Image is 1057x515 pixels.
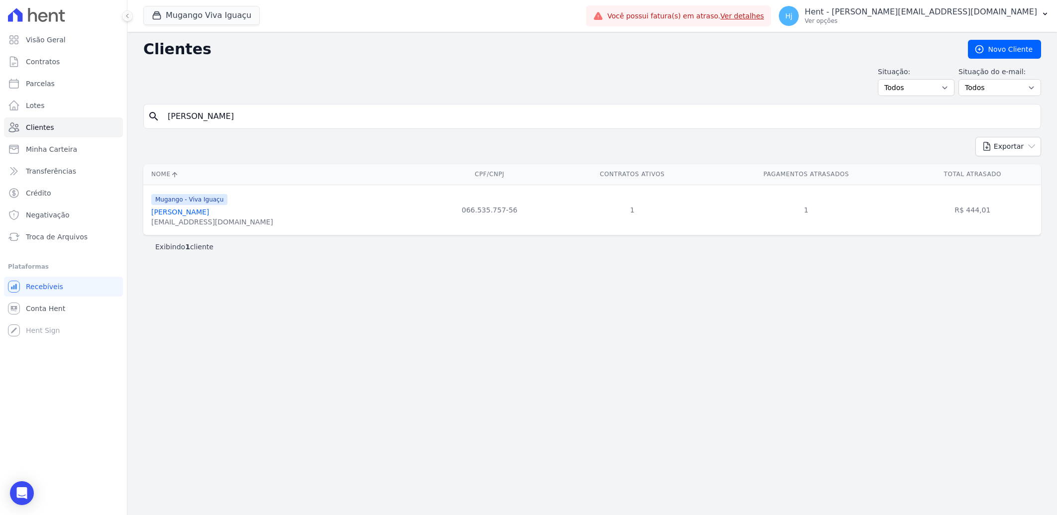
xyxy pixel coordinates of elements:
span: Visão Geral [26,35,66,45]
td: 1 [556,185,708,235]
div: Open Intercom Messenger [10,481,34,505]
span: Parcelas [26,79,55,89]
div: Plataformas [8,261,119,273]
i: search [148,110,160,122]
a: Conta Hent [4,299,123,318]
a: Negativação [4,205,123,225]
p: Hent - [PERSON_NAME][EMAIL_ADDRESS][DOMAIN_NAME] [805,7,1037,17]
span: Transferências [26,166,76,176]
a: Transferências [4,161,123,181]
span: Negativação [26,210,70,220]
a: Clientes [4,117,123,137]
p: Ver opções [805,17,1037,25]
span: Clientes [26,122,54,132]
span: Hj [785,12,792,19]
a: Novo Cliente [968,40,1041,59]
a: Minha Carteira [4,139,123,159]
span: Minha Carteira [26,144,77,154]
input: Buscar por nome, CPF ou e-mail [162,106,1037,126]
a: Contratos [4,52,123,72]
a: Troca de Arquivos [4,227,123,247]
span: Contratos [26,57,60,67]
label: Situação: [878,67,954,77]
a: [PERSON_NAME] [151,208,209,216]
td: 1 [708,185,904,235]
span: Você possui fatura(s) em atraso. [607,11,764,21]
th: CPF/CNPJ [423,164,556,185]
a: Ver detalhes [721,12,764,20]
span: Conta Hent [26,304,65,313]
span: Mugango - Viva Iguaçu [151,194,227,205]
a: Recebíveis [4,277,123,297]
b: 1 [185,243,190,251]
span: Troca de Arquivos [26,232,88,242]
span: Lotes [26,101,45,110]
th: Total Atrasado [904,164,1041,185]
button: Exportar [975,137,1041,156]
a: Visão Geral [4,30,123,50]
a: Lotes [4,96,123,115]
span: Crédito [26,188,51,198]
td: 066.535.757-56 [423,185,556,235]
button: Hj Hent - [PERSON_NAME][EMAIL_ADDRESS][DOMAIN_NAME] Ver opções [771,2,1057,30]
button: Mugango Viva Iguaçu [143,6,260,25]
a: Parcelas [4,74,123,94]
p: Exibindo cliente [155,242,213,252]
th: Pagamentos Atrasados [708,164,904,185]
th: Nome [143,164,423,185]
a: Crédito [4,183,123,203]
h2: Clientes [143,40,952,58]
span: Recebíveis [26,282,63,292]
div: [EMAIL_ADDRESS][DOMAIN_NAME] [151,217,273,227]
td: R$ 444,01 [904,185,1041,235]
label: Situação do e-mail: [958,67,1041,77]
th: Contratos Ativos [556,164,708,185]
